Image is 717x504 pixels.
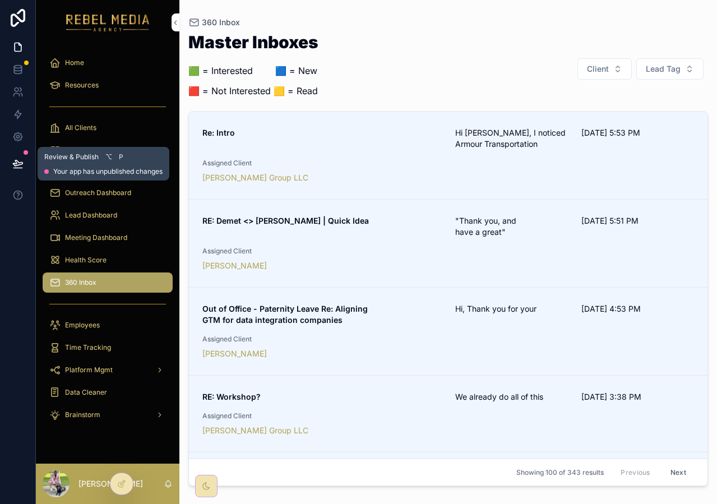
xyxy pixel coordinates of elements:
[43,382,173,403] a: Data Cleaner
[581,391,694,403] span: [DATE] 3:38 PM
[202,304,370,325] strong: Out of Office - Paternity Leave Re: Aligning GTM for data integration companies
[577,58,632,80] button: Select Button
[455,303,568,315] span: Hi, Thank you for your
[587,63,609,75] span: Client
[202,260,267,271] a: [PERSON_NAME]
[65,256,107,265] span: Health Score
[455,127,568,150] span: Hi [PERSON_NAME], I noticed Armour Transportation
[65,233,127,242] span: Meeting Dashboard
[202,128,235,137] strong: Re: Intro
[455,215,568,238] span: "Thank you, and have a great"
[516,468,604,477] span: Showing 100 of 343 results
[202,392,261,401] strong: RE: Workshop?
[581,127,694,138] span: [DATE] 5:53 PM
[65,410,100,419] span: Brainstorm
[65,388,107,397] span: Data Cleaner
[581,303,694,315] span: [DATE] 4:53 PM
[43,228,173,248] a: Meeting Dashboard
[189,288,707,376] a: Out of Office - Paternity Leave Re: Aligning GTM for data integration companiesHi, Thank you for ...
[78,478,143,489] p: [PERSON_NAME]
[65,123,96,132] span: All Clients
[646,63,681,75] span: Lead Tag
[65,343,111,352] span: Time Tracking
[65,188,131,197] span: Outreach Dashboard
[189,200,707,288] a: RE: Demet <> [PERSON_NAME] | Quick Idea"Thank you, and have a great"[DATE] 5:51 PMAssigned Client...
[43,140,173,160] a: All Tasks
[65,278,96,287] span: 360 Inbox
[189,112,707,200] a: Re: IntroHi [PERSON_NAME], I noticed Armour Transportation[DATE] 5:53 PMAssigned Client[PERSON_NA...
[43,118,173,138] a: All Clients
[202,172,308,183] a: [PERSON_NAME] Group LLC
[188,64,318,77] p: 🟩 = Interested ‎ ‎ ‎ ‎ ‎ ‎‎ ‎ 🟦 = New
[65,146,93,155] span: All Tasks
[43,205,173,225] a: Lead Dashboard
[43,53,173,73] a: Home
[455,391,568,403] span: We already do all of this
[43,405,173,425] a: Brainstorm
[188,34,318,50] h1: Master Inboxes
[189,376,707,452] a: RE: Workshop?We already do all of this[DATE] 3:38 PMAssigned Client[PERSON_NAME] Group LLC
[66,13,150,31] img: App logo
[65,366,113,374] span: Platform Mgmt
[43,250,173,270] a: Health Score
[117,152,126,161] span: P
[53,167,163,176] span: Your app has unpublished changes
[581,215,694,226] span: [DATE] 5:51 PM
[188,84,318,98] p: 🟥 = Not Interested 🟨 = Read
[202,216,369,225] strong: RE: Demet <> [PERSON_NAME] | Quick Idea
[65,81,99,90] span: Resources
[104,152,113,161] span: ⌥
[36,45,179,440] div: scrollable content
[202,17,240,28] span: 360 Inbox
[202,335,315,344] span: Assigned Client
[65,211,117,220] span: Lead Dashboard
[202,247,315,256] span: Assigned Client
[663,464,694,481] button: Next
[65,321,100,330] span: Employees
[202,159,315,168] span: Assigned Client
[43,315,173,335] a: Employees
[43,183,173,203] a: Outreach Dashboard
[65,58,84,67] span: Home
[43,272,173,293] a: 360 Inbox
[202,411,315,420] span: Assigned Client
[43,75,173,95] a: Resources
[43,337,173,358] a: Time Tracking
[636,58,704,80] button: Select Button
[44,152,99,161] span: Review & Publish
[202,425,308,436] a: [PERSON_NAME] Group LLC
[43,360,173,380] a: Platform Mgmt
[188,17,240,28] a: 360 Inbox
[202,348,267,359] a: [PERSON_NAME]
